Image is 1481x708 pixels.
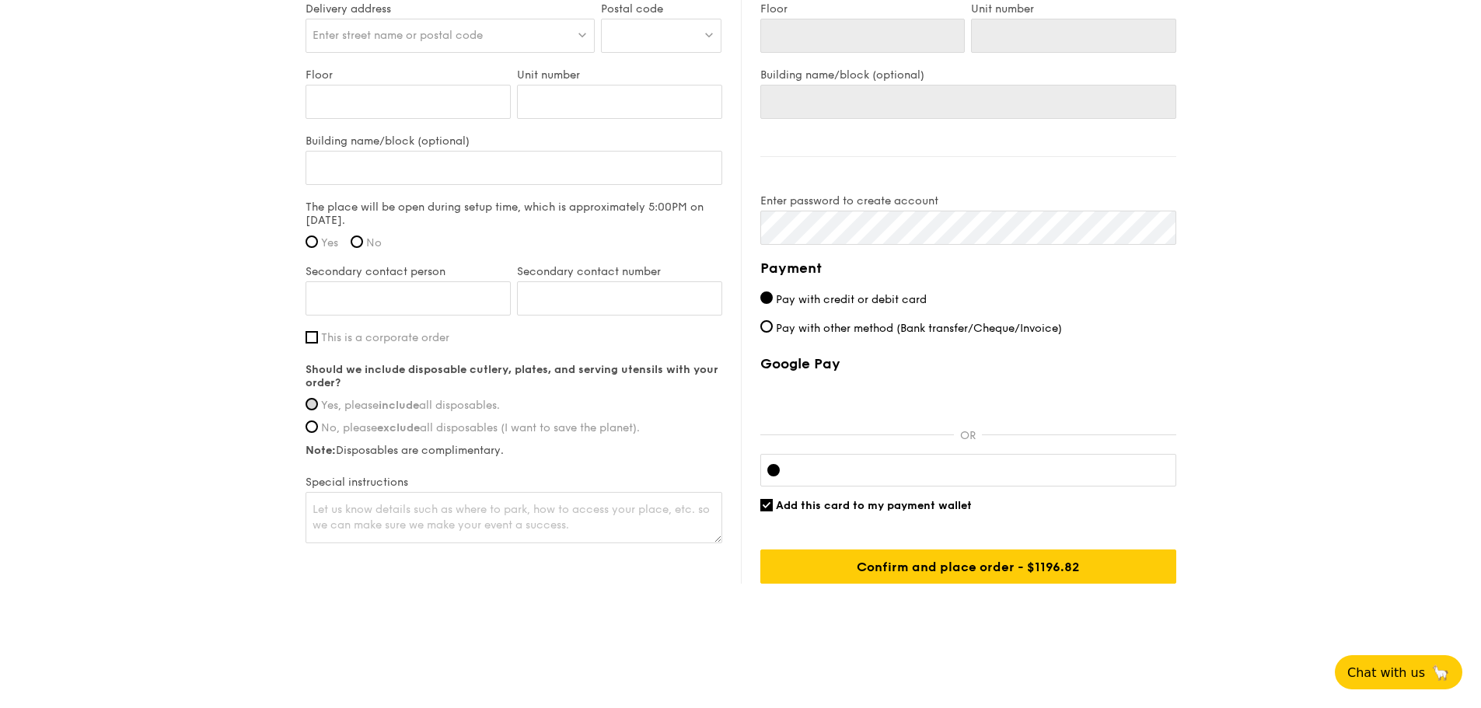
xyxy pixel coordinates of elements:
[321,236,338,249] span: Yes
[313,29,483,42] span: Enter street name or postal code
[306,134,722,148] label: Building name/block (optional)
[306,444,336,457] strong: Note:
[1335,655,1462,689] button: Chat with us🦙
[760,355,1176,372] label: Google Pay
[306,331,318,344] input: This is a corporate order
[1347,665,1425,680] span: Chat with us
[377,421,420,434] strong: exclude
[306,265,511,278] label: Secondary contact person
[792,464,1169,476] iframe: Secure card payment input frame
[321,399,500,412] span: Yes, please all disposables.
[760,257,1176,279] h4: Payment
[760,382,1176,416] iframe: Secure payment button frame
[321,421,640,434] span: No, please all disposables (I want to save the planet).
[306,201,722,227] label: The place will be open during setup time, which is approximately 5:00PM on [DATE].
[704,29,714,40] img: icon-dropdown.fa26e9f9.svg
[577,29,588,40] img: icon-dropdown.fa26e9f9.svg
[517,68,722,82] label: Unit number
[366,236,382,249] span: No
[351,235,363,248] input: No
[1431,664,1450,682] span: 🦙
[776,499,972,512] span: Add this card to my payment wallet
[306,444,722,457] label: Disposables are complimentary.
[306,235,318,248] input: Yes
[760,291,773,304] input: Pay with credit or debit card
[306,420,318,433] input: No, pleaseexcludeall disposables (I want to save the planet).
[760,320,773,333] input: Pay with other method (Bank transfer/Cheque/Invoice)
[954,429,982,442] p: OR
[760,194,1176,208] label: Enter password to create account
[321,331,449,344] span: This is a corporate order
[306,68,511,82] label: Floor
[306,363,718,389] strong: Should we include disposable cutlery, plates, and serving utensils with your order?
[517,265,722,278] label: Secondary contact number
[306,398,318,410] input: Yes, pleaseincludeall disposables.
[971,2,1176,16] label: Unit number
[379,399,419,412] strong: include
[760,549,1176,584] input: Confirm and place order - $1196.82
[306,2,596,16] label: Delivery address
[776,322,1062,335] span: Pay with other method (Bank transfer/Cheque/Invoice)
[776,293,927,306] span: Pay with credit or debit card
[760,2,966,16] label: Floor
[306,476,722,489] label: Special instructions
[760,68,1176,82] label: Building name/block (optional)
[601,2,721,16] label: Postal code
